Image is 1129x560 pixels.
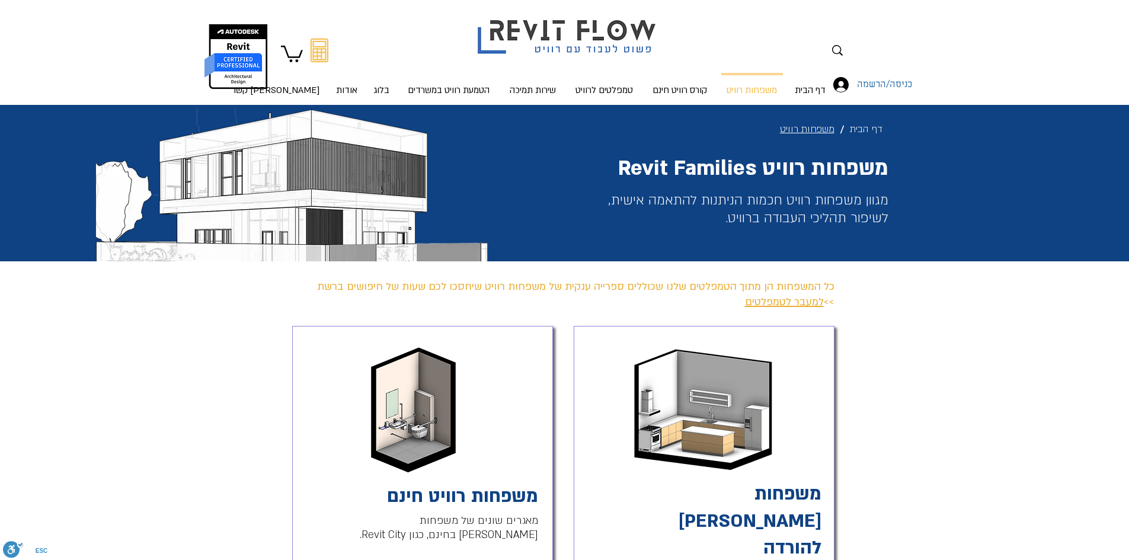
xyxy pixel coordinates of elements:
[403,73,494,107] p: הטמעת רוויט במשרדים
[631,341,777,475] img: משפחות רוויט מטבח להורדה
[722,75,782,107] p: משפחות רוויט
[566,73,642,97] a: טמפלטים לרוויט
[331,73,362,107] p: אודות
[317,280,834,309] span: כל המשפחות הן מתוך הטמפלטים שלנו שכוללים ספרייה ענקית של משפחות רוויט שיחסכו לכם שעות של חיפושים ...
[648,73,712,107] p: קורס רוויט חינם
[369,73,394,107] p: בלוג
[642,73,718,97] a: קורס רוויט חינם
[679,481,821,560] a: משפחות [PERSON_NAME] להורדה
[311,39,328,62] svg: מחשבון מעבר מאוטוקאד לרוויט
[718,73,786,97] a: משפחות רוויט
[853,77,916,92] span: כניסה/הרשמה
[774,118,840,140] a: משפחות �רוויט
[500,73,566,97] a: שירות תמיכה
[618,154,888,183] span: משפחות רוויט Revit Families
[363,345,464,476] img: קובץ שירותי נכים רוויט בחינם
[790,73,830,107] p: דף הבית
[609,191,888,227] span: מגוון משפחות רוויט חכמות הניתנות להתאמה אישית, לשיפור תהליכי העבודה ברוויט.
[279,73,328,97] a: [PERSON_NAME] קשר
[466,2,671,57] img: Revit flow logo פשוט לעבוד עם רוויט
[571,73,638,107] p: טמפלטים לרוויט
[398,73,500,97] a: הטמעת רוויט במשרדים
[850,121,882,137] span: דף הבית
[844,118,888,140] a: דף הבית
[203,24,269,89] img: autodesk certified professional in revit for architectural design יונתן אלדד
[505,73,561,107] p: שירות תמיכה
[387,484,538,508] a: משפחות רוויט חינם
[825,73,878,96] button: כניסה/הרשמה
[272,73,834,97] nav: אתר
[745,295,824,309] a: למעבר לטמפלטים
[780,121,834,137] span: משפחות רוויט
[328,73,366,97] a: אודות
[840,124,844,135] span: /
[786,73,834,97] a: דף הבית
[366,73,398,97] a: בלוג
[360,514,538,542] span: מאגרים שונים של משפחות [PERSON_NAME] בחינם, כגון Revit City.
[227,73,324,107] p: [PERSON_NAME] קשר
[96,108,488,270] img: וילה תכנון יונתן אלדד revit template.webp
[569,117,888,141] nav: נתיב הניווט (breadcrumbs)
